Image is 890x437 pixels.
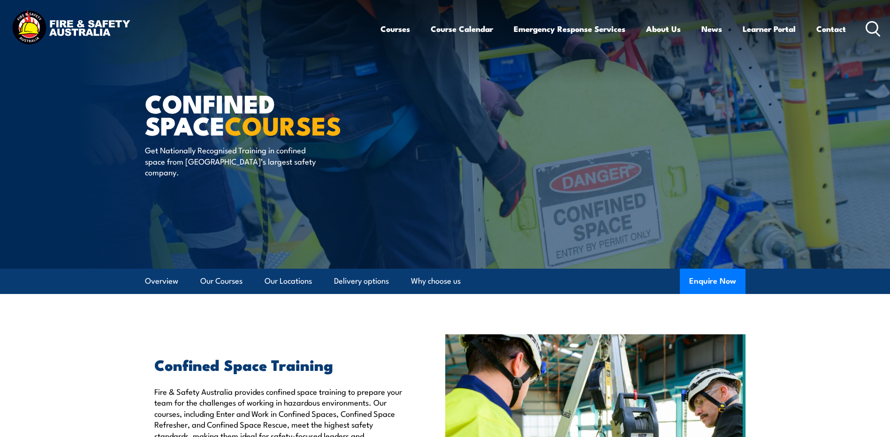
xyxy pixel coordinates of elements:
a: Why choose us [411,269,461,294]
h1: Confined Space [145,92,377,136]
a: Contact [816,16,846,41]
a: Emergency Response Services [514,16,625,41]
a: Delivery options [334,269,389,294]
strong: COURSES [225,105,342,144]
a: About Us [646,16,681,41]
button: Enquire Now [680,269,745,294]
p: Get Nationally Recognised Training in confined space from [GEOGRAPHIC_DATA]’s largest safety comp... [145,144,316,177]
h2: Confined Space Training [154,358,402,371]
a: Course Calendar [431,16,493,41]
a: Our Locations [265,269,312,294]
a: Overview [145,269,178,294]
a: News [701,16,722,41]
a: Our Courses [200,269,243,294]
a: Courses [380,16,410,41]
a: Learner Portal [743,16,796,41]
